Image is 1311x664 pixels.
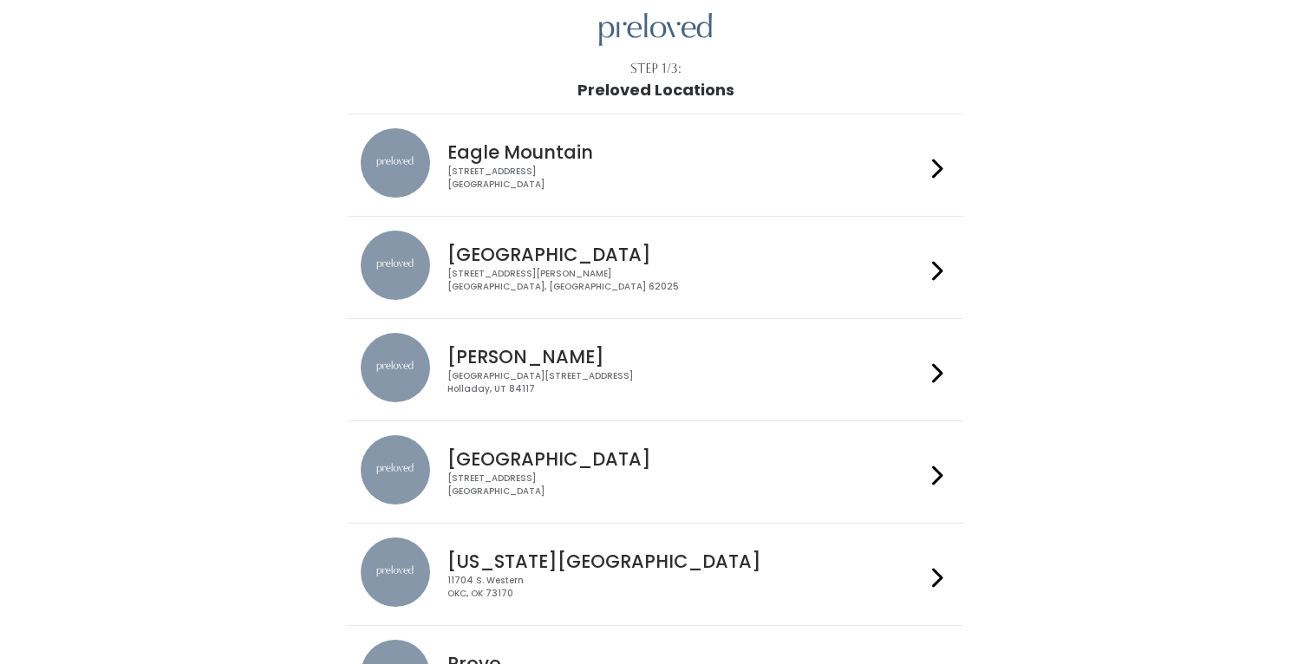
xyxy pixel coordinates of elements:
div: [STREET_ADDRESS] [GEOGRAPHIC_DATA] [447,166,924,191]
a: preloved location [US_STATE][GEOGRAPHIC_DATA] 11704 S. WesternOKC, OK 73170 [361,537,949,611]
img: preloved logo [599,13,712,47]
img: preloved location [361,435,430,505]
img: preloved location [361,333,430,402]
div: [GEOGRAPHIC_DATA][STREET_ADDRESS] Holladay, UT 84117 [447,370,924,395]
img: preloved location [361,231,430,300]
h1: Preloved Locations [577,81,734,99]
h4: Eagle Mountain [447,142,924,162]
div: Step 1/3: [630,60,682,78]
h4: [US_STATE][GEOGRAPHIC_DATA] [447,551,924,571]
h4: [GEOGRAPHIC_DATA] [447,244,924,264]
div: [STREET_ADDRESS] [GEOGRAPHIC_DATA] [447,472,924,498]
div: 11704 S. Western OKC, OK 73170 [447,575,924,600]
h4: [GEOGRAPHIC_DATA] [447,449,924,469]
div: [STREET_ADDRESS][PERSON_NAME] [GEOGRAPHIC_DATA], [GEOGRAPHIC_DATA] 62025 [447,268,924,293]
a: preloved location Eagle Mountain [STREET_ADDRESS][GEOGRAPHIC_DATA] [361,128,949,202]
h4: [PERSON_NAME] [447,347,924,367]
a: preloved location [GEOGRAPHIC_DATA] [STREET_ADDRESS][GEOGRAPHIC_DATA] [361,435,949,509]
img: preloved location [361,537,430,607]
a: preloved location [GEOGRAPHIC_DATA] [STREET_ADDRESS][PERSON_NAME][GEOGRAPHIC_DATA], [GEOGRAPHIC_D... [361,231,949,304]
a: preloved location [PERSON_NAME] [GEOGRAPHIC_DATA][STREET_ADDRESS]Holladay, UT 84117 [361,333,949,407]
img: preloved location [361,128,430,198]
